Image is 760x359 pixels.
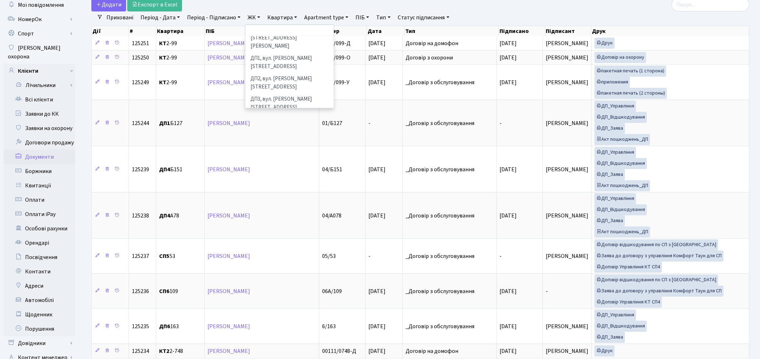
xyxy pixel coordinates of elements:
span: Б151 [159,167,201,172]
li: ДП1, вул. [PERSON_NAME][STREET_ADDRESS] [246,52,333,73]
a: Друк [594,38,615,49]
a: Період - Дата [138,11,183,24]
span: 00111/0748-Д [322,347,356,355]
span: 125251 [132,39,149,47]
span: 125244 [132,119,149,127]
a: [PERSON_NAME] [207,347,250,355]
a: [PERSON_NAME] [207,119,250,127]
a: пакетная печать (1 сторона) [594,66,666,77]
span: - [368,119,371,127]
span: [DATE] [368,39,386,47]
b: СП6 [159,287,169,295]
b: КТ2 [159,347,169,355]
span: [DATE] [500,347,517,355]
a: Заява до договору з управління Комфорт Таун для СП [594,250,723,262]
a: Договори продажу [4,135,75,150]
a: Оплати [4,193,75,207]
span: 109 [159,288,201,294]
a: Всі клієнти [4,92,75,107]
span: А78 [159,213,201,219]
a: [PERSON_NAME] [207,78,250,86]
span: [PERSON_NAME] [546,166,588,173]
a: ДП_Управління [594,310,636,321]
a: ДП_Заява [594,215,625,226]
span: 2-748 [159,348,201,354]
a: Лічильники [8,78,75,92]
b: СП5 [159,252,169,260]
span: - [500,252,502,260]
span: [PERSON_NAME] [546,119,588,127]
a: Квартира [264,11,300,24]
span: 2-99 [159,40,201,46]
a: Особові рахунки [4,221,75,236]
a: [PERSON_NAME] [207,287,250,295]
a: ДП_Заява [594,169,625,180]
span: 04/А078 [322,212,341,220]
span: 0305/099-У [322,78,349,86]
a: ДП_Заява [594,123,625,134]
span: 125235 [132,322,149,330]
a: Клієнти [4,64,75,78]
span: [DATE] [500,287,517,295]
a: Apartment type [301,11,351,24]
span: [PERSON_NAME] [546,212,588,220]
th: Тип [405,26,499,36]
a: [PERSON_NAME] [207,322,250,330]
a: Договір відшкодування по СП з [GEOGRAPHIC_DATA] [594,274,718,286]
a: ДП_Управління [594,101,636,112]
a: Приховані [104,11,136,24]
a: [PERSON_NAME] [207,54,250,62]
a: Спорт [4,27,75,41]
span: 125237 [132,252,149,260]
b: ДП1 [159,119,170,127]
b: КТ [159,78,166,86]
a: Документи [4,150,75,164]
a: ДП_Управління [594,193,636,204]
span: [DATE] [500,322,517,330]
span: Договір з охорони [406,55,493,61]
span: Договір на домофон [406,40,493,46]
a: НомерОк [4,12,75,27]
span: 125239 [132,166,149,173]
b: ДП6 [159,322,170,330]
a: ДП_Відшкодування [594,112,647,123]
b: ДП4 [159,212,170,220]
span: [PERSON_NAME] [546,322,588,330]
a: пакетная печать (2 стороны) [594,88,667,99]
b: ДП4 [159,166,170,173]
span: 01/Б127 [322,119,342,127]
a: Акт пошкоджень_ДП [594,226,650,238]
a: [PERSON_NAME] [207,166,250,173]
a: Тип [373,11,393,24]
span: [PERSON_NAME] [546,347,588,355]
span: [DATE] [500,78,517,86]
th: Номер [321,26,367,36]
span: 163 [159,324,201,329]
th: Дата [367,26,404,36]
a: Контакти [4,264,75,279]
span: 125249 [132,78,149,86]
span: 0305/099-Д [322,39,350,47]
th: ПІБ [205,26,321,36]
th: Квартира [156,26,205,36]
a: Статус підписання [395,11,452,24]
span: 125238 [132,212,149,220]
a: ДП_Відшкодування [594,321,647,332]
a: Заявки на охорону [4,121,75,135]
span: - [546,287,548,295]
b: КТ [159,54,166,62]
span: 125250 [132,54,149,62]
a: ДП_Заява [594,332,625,343]
a: ДП_Відшкодування [594,204,647,215]
span: [DATE] [500,54,517,62]
a: Заявки до КК [4,107,75,121]
a: Друк [594,345,615,356]
b: КТ [159,39,166,47]
span: _Договір з обслуговування [406,288,493,294]
span: [DATE] [368,322,386,330]
span: Мої повідомлення [18,1,64,9]
span: [DATE] [368,212,386,220]
a: Посвідчення [4,250,75,264]
span: Додати [96,1,121,9]
a: Акт пошкоджень_ДП [594,180,650,191]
